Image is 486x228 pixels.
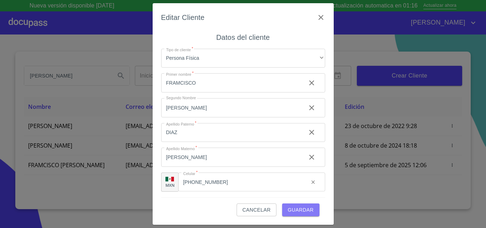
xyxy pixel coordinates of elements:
button: clear input [303,99,320,116]
button: clear input [306,175,320,189]
button: clear input [303,74,320,91]
button: Cancelar [237,203,276,217]
img: R93DlvwvvjP9fbrDwZeCRYBHk45OWMq+AAOlFVsxT89f82nwPLnD58IP7+ANJEaWYhP0Tx8kkA0WlQMPQsAAgwAOmBj20AXj6... [165,177,174,182]
span: Guardar [288,206,314,214]
h6: Editar Cliente [161,12,205,23]
button: clear input [303,149,320,166]
button: clear input [303,124,320,141]
p: MXN [165,182,175,188]
h6: Datos del cliente [216,32,270,43]
button: Guardar [282,203,319,217]
div: Persona Física [161,49,325,68]
span: Cancelar [242,206,270,214]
